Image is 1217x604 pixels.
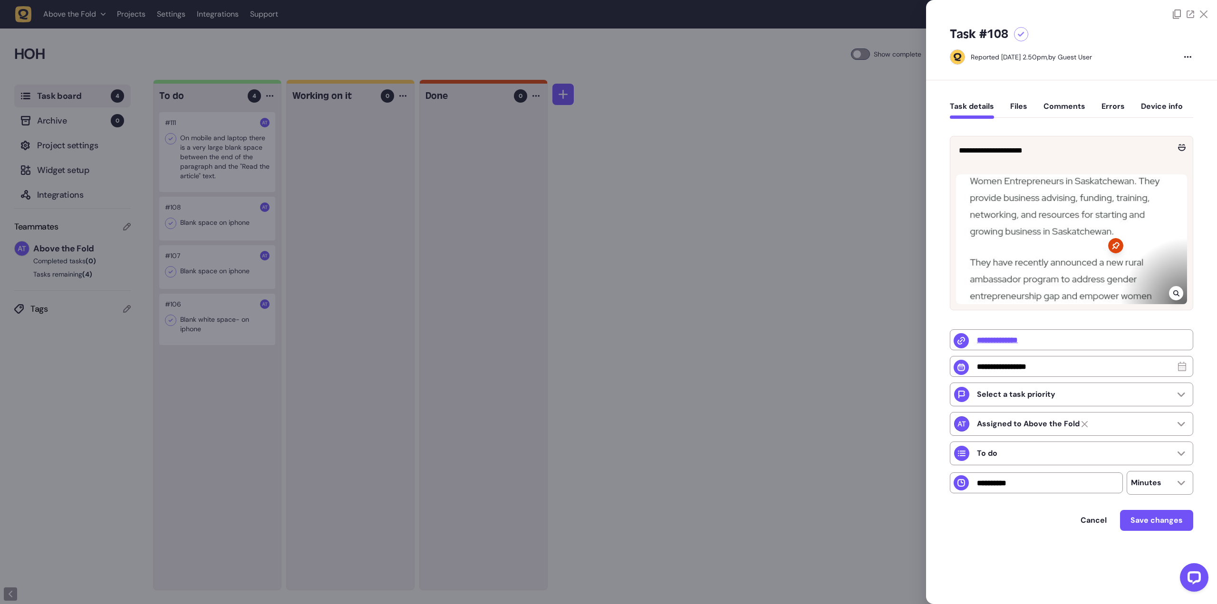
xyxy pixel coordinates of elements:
iframe: LiveChat chat widget [1172,559,1212,599]
p: To do [977,449,997,458]
button: Device info [1141,102,1183,119]
img: Guest User [950,50,965,64]
button: Cancel [1071,511,1116,530]
span: Save changes [1130,515,1183,525]
span: Cancel [1081,515,1107,525]
button: Comments [1043,102,1085,119]
button: Save changes [1120,510,1193,531]
button: Errors [1101,102,1125,119]
button: Task details [950,102,994,119]
h5: Task #108 [950,27,1008,42]
p: Select a task priority [977,390,1055,399]
strong: Above the Fold [977,419,1080,429]
button: Files [1010,102,1027,119]
div: by Guest User [971,52,1092,62]
p: Minutes [1131,478,1161,488]
div: Reported [DATE] 2.50pm, [971,53,1048,61]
